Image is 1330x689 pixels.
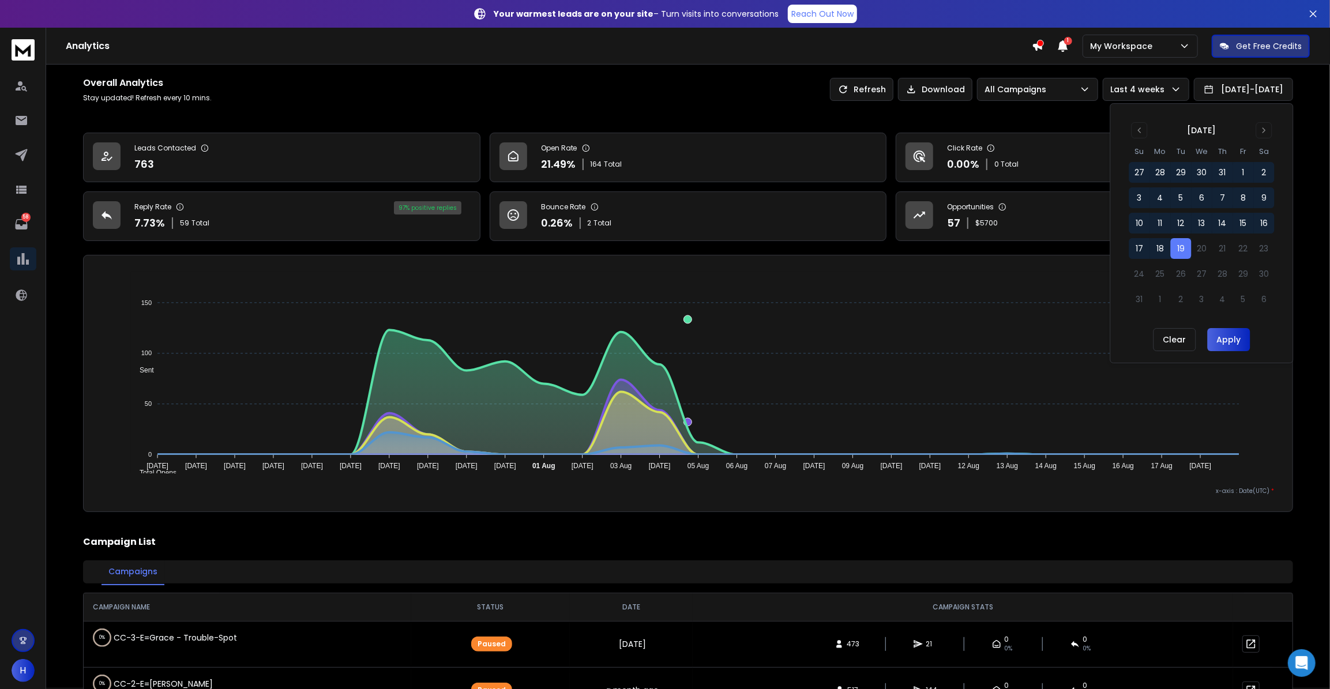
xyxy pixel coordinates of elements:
[134,156,154,172] p: 763
[141,350,152,357] tspan: 100
[21,213,31,222] p: 58
[394,201,461,214] div: 97 % positive replies
[570,621,693,667] td: [DATE]
[1236,40,1302,52] p: Get Free Credits
[1129,145,1150,157] th: Sunday
[1233,162,1254,183] button: 1
[84,593,411,621] th: CAMPAIGN NAME
[1194,78,1293,101] button: [DATE]-[DATE]
[896,133,1293,182] a: Click Rate0.00%0 Total
[145,400,152,407] tspan: 50
[881,462,903,470] tspan: [DATE]
[1233,187,1254,208] button: 8
[83,93,212,103] p: Stay updated! Refresh every 10 mins.
[1192,213,1212,234] button: 13
[1150,145,1171,157] th: Monday
[1254,213,1275,234] button: 16
[1212,145,1233,157] th: Thursday
[417,462,439,470] tspan: [DATE]
[791,8,854,20] p: Reach Out Now
[134,144,196,153] p: Leads Contacted
[1171,145,1192,157] th: Tuesday
[1171,213,1192,234] button: 12
[147,462,169,470] tspan: [DATE]
[1171,238,1192,259] button: 19
[224,462,246,470] tspan: [DATE]
[83,191,480,241] a: Reply Rate7.73%59Total97% positive replies
[898,78,972,101] button: Download
[494,8,653,20] strong: Your warmest leads are on your site
[532,462,555,470] tspan: 01 Aug
[471,637,512,652] div: Paused
[830,78,893,101] button: Refresh
[788,5,857,23] a: Reach Out Now
[1208,328,1250,351] button: Apply
[541,156,576,172] p: 21.49 %
[1190,462,1212,470] tspan: [DATE]
[847,639,860,649] span: 473
[985,84,1051,95] p: All Campaigns
[12,659,35,682] button: H
[947,144,982,153] p: Click Rate
[922,84,965,95] p: Download
[1129,187,1150,208] button: 3
[1090,40,1157,52] p: My Workspace
[262,462,284,470] tspan: [DATE]
[1212,213,1233,234] button: 14
[1064,37,1072,45] span: 1
[572,462,593,470] tspan: [DATE]
[340,462,362,470] tspan: [DATE]
[1113,462,1134,470] tspan: 16 Aug
[301,462,323,470] tspan: [DATE]
[180,219,189,228] span: 59
[1083,644,1091,653] span: 0 %
[1233,145,1254,157] th: Friday
[1083,635,1088,644] span: 0
[975,219,998,228] p: $ 5700
[1005,635,1009,644] span: 0
[958,462,979,470] tspan: 12 Aug
[1288,649,1316,677] div: Open Intercom Messenger
[102,487,1274,495] p: x-axis : Date(UTC)
[896,191,1293,241] a: Opportunities57$5700
[1171,187,1192,208] button: 5
[378,462,400,470] tspan: [DATE]
[1212,35,1310,58] button: Get Free Credits
[134,215,165,231] p: 7.73 %
[1254,187,1275,208] button: 9
[1074,462,1095,470] tspan: 15 Aug
[10,213,33,236] a: 58
[12,39,35,61] img: logo
[494,8,779,20] p: – Turn visits into conversations
[1212,162,1233,183] button: 31
[947,215,960,231] p: 57
[102,559,164,585] button: Campaigns
[1005,644,1013,653] span: 0 %
[490,191,887,241] a: Bounce Rate0.26%2Total
[1256,122,1272,138] button: Go to next month
[1132,122,1148,138] button: Go to previous month
[83,76,212,90] h1: Overall Analytics
[591,160,602,169] span: 164
[1035,462,1057,470] tspan: 14 Aug
[649,462,671,470] tspan: [DATE]
[1192,187,1212,208] button: 6
[141,299,152,306] tspan: 150
[1150,238,1171,259] button: 18
[494,462,516,470] tspan: [DATE]
[919,462,941,470] tspan: [DATE]
[1212,187,1233,208] button: 7
[1110,84,1169,95] p: Last 4 weeks
[1151,462,1173,470] tspan: 17 Aug
[1129,213,1150,234] button: 10
[570,593,693,621] th: DATE
[1192,145,1212,157] th: Wednesday
[842,462,863,470] tspan: 09 Aug
[490,133,887,182] a: Open Rate21.49%164Total
[1150,187,1171,208] button: 4
[997,462,1018,470] tspan: 13 Aug
[926,639,938,649] span: 21
[83,535,1293,549] h2: Campaign List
